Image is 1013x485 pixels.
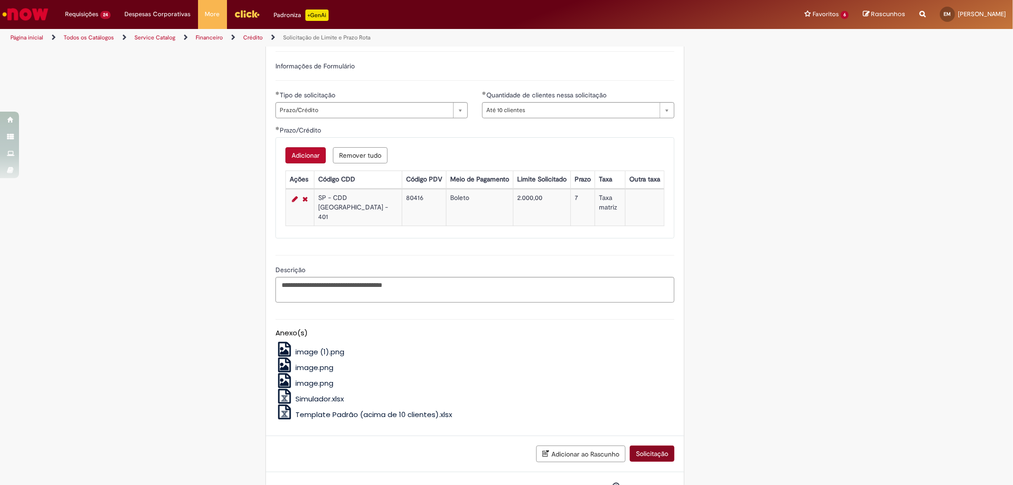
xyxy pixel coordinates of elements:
[275,126,280,130] span: Obrigatório Preenchido
[65,10,98,19] span: Requisições
[280,91,337,99] span: Tipo de solicitação
[274,10,329,21] div: Padroniza
[7,29,668,47] ul: Trilhas de página
[625,171,664,188] th: Outra taxa
[813,10,839,19] span: Favoritos
[243,34,263,41] a: Crédito
[295,378,333,388] span: image.png
[944,11,951,17] span: EM
[402,171,446,188] th: Código PDV
[630,446,674,462] button: Solicitação
[486,103,655,118] span: Até 10 clientes
[570,189,595,226] td: 7
[275,277,674,303] textarea: Descrição
[570,171,595,188] th: Prazo
[513,171,570,188] th: Limite Solicitado
[333,147,388,163] button: Remove all rows for Prazo/Crédito
[863,10,905,19] a: Rascunhos
[275,378,333,388] a: image.png
[275,62,355,70] label: Informações de Formulário
[536,446,625,462] button: Adicionar ao Rascunho
[205,10,220,19] span: More
[595,189,625,226] td: Taxa matriz
[10,34,43,41] a: Página inicial
[841,11,849,19] span: 6
[275,347,344,357] a: image (1).png
[280,103,448,118] span: Prazo/Crédito
[295,347,344,357] span: image (1).png
[196,34,223,41] a: Financeiro
[446,189,513,226] td: Boleto
[275,394,344,404] a: Simulador.xlsx
[100,11,111,19] span: 24
[300,193,310,205] a: Remover linha 1
[234,7,260,21] img: click_logo_yellow_360x200.png
[275,91,280,95] span: Obrigatório Preenchido
[595,171,625,188] th: Taxa
[275,409,452,419] a: Template Padrão (acima de 10 clientes).xlsx
[275,362,333,372] a: image.png
[285,147,326,163] button: Add a row for Prazo/Crédito
[134,34,175,41] a: Service Catalog
[1,5,50,24] img: ServiceNow
[290,193,300,205] a: Editar Linha 1
[125,10,191,19] span: Despesas Corporativas
[283,34,370,41] a: Solicitação de Limite e Prazo Rota
[482,91,486,95] span: Obrigatório Preenchido
[275,266,307,274] span: Descrição
[402,189,446,226] td: 80416
[446,171,513,188] th: Meio de Pagamento
[314,171,402,188] th: Código CDD
[513,189,570,226] td: 2.000,00
[305,10,329,21] p: +GenAi
[280,126,323,134] span: Prazo/Crédito
[295,362,333,372] span: image.png
[295,409,452,419] span: Template Padrão (acima de 10 clientes).xlsx
[314,189,402,226] td: SP - CDD [GEOGRAPHIC_DATA] - 401
[486,91,608,99] span: Quantidade de clientes nessa solicitação
[275,329,674,337] h5: Anexo(s)
[958,10,1006,18] span: [PERSON_NAME]
[871,10,905,19] span: Rascunhos
[286,171,314,188] th: Ações
[295,394,344,404] span: Simulador.xlsx
[64,34,114,41] a: Todos os Catálogos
